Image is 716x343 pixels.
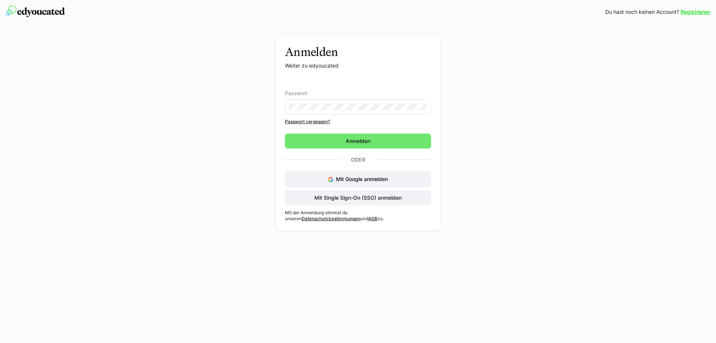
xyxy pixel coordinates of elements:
[285,190,431,205] button: Mit Single Sign-On (SSO) anmelden
[313,194,403,202] span: Mit Single Sign-On (SSO) anmelden
[285,45,431,59] h3: Anmelden
[605,8,679,16] span: Du hast noch keinen Account?
[345,137,371,145] span: Anmelden
[340,155,376,165] p: Oder
[285,119,431,125] a: Passwort vergessen?
[336,176,388,182] span: Mit Google anmelden
[285,134,431,149] button: Anmelden
[285,62,431,69] p: Weiter zu edyoucated
[368,216,377,221] a: AGB
[285,90,307,96] span: Passwort
[302,216,360,221] a: Datenschutzbestimmungen
[681,8,710,16] a: Registrieren
[285,171,431,187] button: Mit Google anmelden
[6,5,65,17] img: edyoucated
[285,210,431,222] p: Mit der Anmeldung stimmst du unseren und zu.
